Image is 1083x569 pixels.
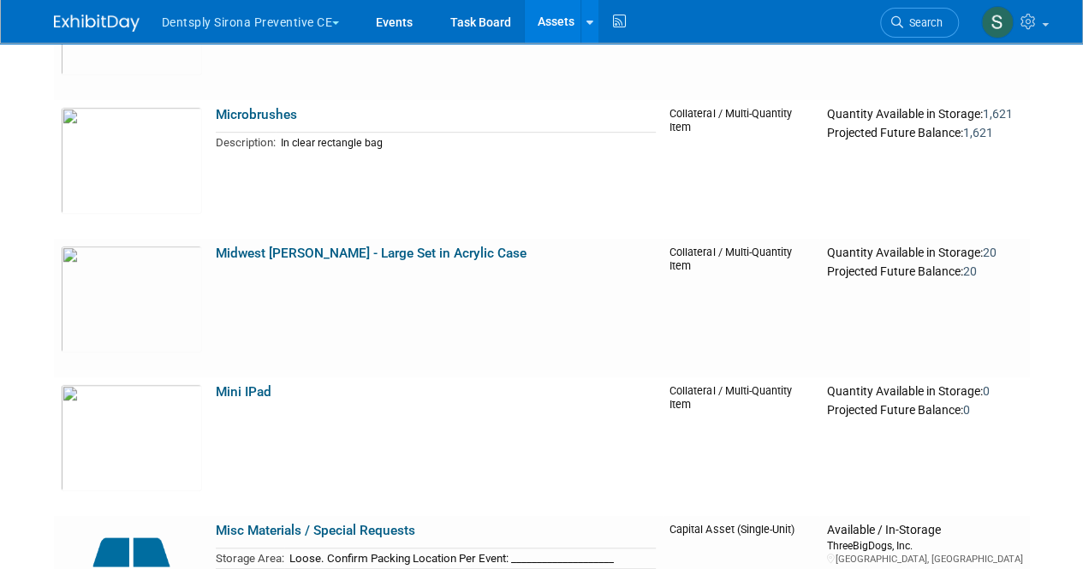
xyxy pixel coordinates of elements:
[826,538,1022,553] div: ThreeBigDogs, Inc.
[284,548,657,569] td: Loose. Confirm Packing Location Per Event: ____________________
[281,137,657,150] div: In clear rectangle bag
[826,107,1022,122] div: Quantity Available in Storage:
[216,552,284,565] span: Storage Area:
[826,384,1022,400] div: Quantity Available in Storage:
[962,126,992,139] span: 1,621
[826,400,1022,418] div: Projected Future Balance:
[216,107,297,122] a: Microbrushes
[982,107,1012,121] span: 1,621
[982,384,989,398] span: 0
[962,403,969,417] span: 0
[663,239,819,377] td: Collateral / Multi-Quantity Item
[216,523,415,538] a: Misc Materials / Special Requests
[826,122,1022,141] div: Projected Future Balance:
[216,246,527,261] a: Midwest [PERSON_NAME] - Large Set in Acrylic Case
[663,377,819,516] td: Collateral / Multi-Quantity Item
[962,264,976,278] span: 20
[982,246,996,259] span: 20
[826,261,1022,280] div: Projected Future Balance:
[826,523,1022,538] div: Available / In-Storage
[663,100,819,239] td: Collateral / Multi-Quantity Item
[981,6,1014,39] img: Samantha Meyers
[216,133,276,152] td: Description:
[216,384,271,400] a: Mini IPad
[903,16,943,29] span: Search
[826,246,1022,261] div: Quantity Available in Storage:
[54,15,140,32] img: ExhibitDay
[826,553,1022,566] div: [GEOGRAPHIC_DATA], [GEOGRAPHIC_DATA]
[880,8,959,38] a: Search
